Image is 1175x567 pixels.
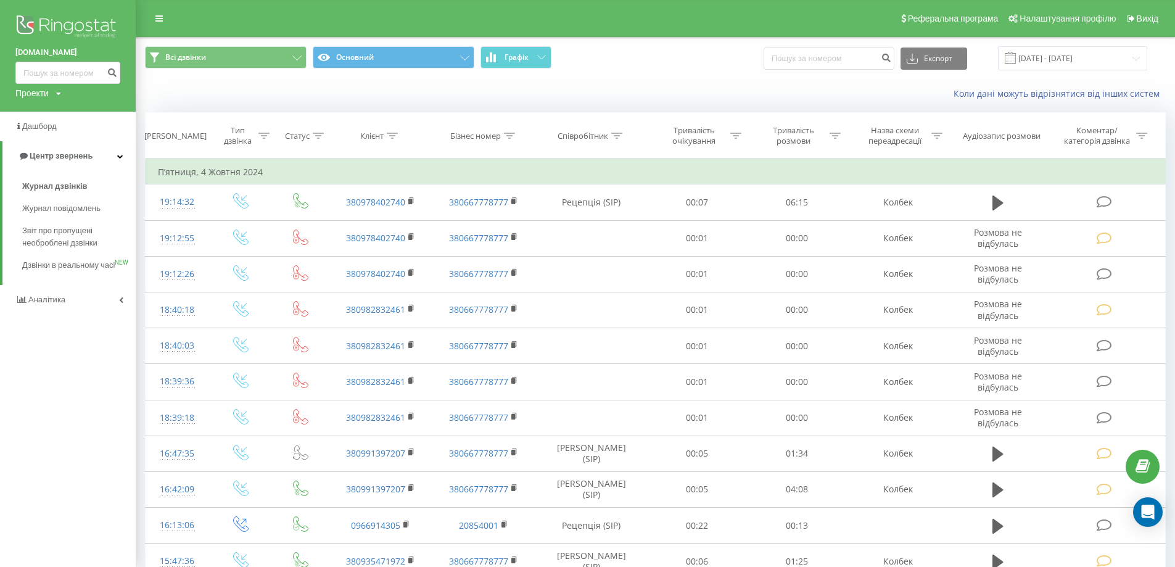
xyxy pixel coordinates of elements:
a: 380667778777 [449,447,508,459]
button: Всі дзвінки [145,46,307,68]
img: Ringostat logo [15,12,120,43]
span: Розмова не відбулась [974,334,1022,357]
span: Розмова не відбулась [974,298,1022,321]
a: 380982832461 [346,376,405,387]
td: 00:00 [747,220,846,256]
a: 380667778777 [449,340,508,352]
td: Колбек [846,184,950,220]
div: Тип дзвінка [220,125,255,146]
a: 380667778777 [449,483,508,495]
div: 16:13:06 [158,513,197,537]
a: 20854001 [459,519,498,531]
input: Пошук за номером [15,62,120,84]
div: Коментар/категорія дзвінка [1061,125,1133,146]
a: 380991397207 [346,447,405,459]
a: 380667778777 [449,268,508,279]
div: Проекти [15,87,49,99]
div: Аудіозапис розмови [963,131,1041,141]
a: 380991397207 [346,483,405,495]
td: 00:13 [747,508,846,544]
div: Співробітник [558,131,608,141]
td: 06:15 [747,184,846,220]
a: Центр звернень [2,141,136,171]
a: Журнал дзвінків [22,175,136,197]
td: 01:34 [747,436,846,471]
td: [PERSON_NAME] (SIP) [535,471,647,507]
span: Розмова не відбулась [974,406,1022,429]
td: 00:00 [747,328,846,364]
span: Звіт про пропущені необроблені дзвінки [22,225,130,249]
td: Колбек [846,292,950,328]
input: Пошук за номером [764,48,894,70]
button: Графік [480,46,551,68]
a: [DOMAIN_NAME] [15,46,120,59]
a: 380978402740 [346,196,405,208]
td: 00:01 [647,220,746,256]
div: Клієнт [360,131,384,141]
a: 380667778777 [449,412,508,423]
a: 380978402740 [346,268,405,279]
td: Колбек [846,220,950,256]
div: 16:42:09 [158,478,197,502]
td: Колбек [846,364,950,400]
span: Розмова не відбулась [974,370,1022,393]
a: Дзвінки в реальному часіNEW [22,254,136,276]
td: 00:05 [647,471,746,507]
a: 380978402740 [346,232,405,244]
div: Open Intercom Messenger [1133,497,1163,527]
span: Графік [505,53,529,62]
td: 00:01 [647,292,746,328]
button: Експорт [901,48,967,70]
td: 00:00 [747,256,846,292]
div: 18:40:18 [158,298,197,322]
td: 00:01 [647,256,746,292]
span: Дашборд [22,122,57,131]
a: 380667778777 [449,232,508,244]
div: Тривалість розмови [761,125,827,146]
a: 380982832461 [346,340,405,352]
div: [PERSON_NAME] [144,131,207,141]
div: Бізнес номер [450,131,501,141]
span: Аналiтика [28,295,65,304]
td: 04:08 [747,471,846,507]
a: 380982832461 [346,304,405,315]
td: Колбек [846,436,950,471]
a: 380935471972 [346,555,405,567]
a: 0966914305 [351,519,400,531]
div: 18:40:03 [158,334,197,358]
td: 00:01 [647,400,746,436]
td: 00:00 [747,400,846,436]
td: 00:00 [747,364,846,400]
a: 380667778777 [449,555,508,567]
span: Реферальна програма [908,14,999,23]
a: 380667778777 [449,304,508,315]
div: Назва схеми переадресації [862,125,928,146]
a: 380667778777 [449,196,508,208]
td: Колбек [846,328,950,364]
td: 00:00 [747,292,846,328]
span: Налаштування профілю [1020,14,1116,23]
div: 18:39:36 [158,370,197,394]
span: Розмова не відбулась [974,226,1022,249]
td: 00:01 [647,328,746,364]
a: 380667778777 [449,376,508,387]
td: Колбек [846,471,950,507]
td: Колбек [846,400,950,436]
td: Колбек [846,256,950,292]
div: 18:39:18 [158,406,197,430]
div: 19:14:32 [158,190,197,214]
a: 380982832461 [346,412,405,423]
td: П’ятниця, 4 Жовтня 2024 [146,160,1166,184]
span: Журнал повідомлень [22,202,101,215]
td: 00:07 [647,184,746,220]
td: Рецепція (SIP) [535,184,647,220]
a: Журнал повідомлень [22,197,136,220]
a: Коли дані можуть відрізнятися вiд інших систем [954,88,1166,99]
span: Журнал дзвінків [22,180,88,192]
button: Основний [313,46,474,68]
div: 19:12:26 [158,262,197,286]
div: 19:12:55 [158,226,197,250]
div: Тривалість очікування [661,125,727,146]
div: 16:47:35 [158,442,197,466]
span: Вихід [1137,14,1158,23]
